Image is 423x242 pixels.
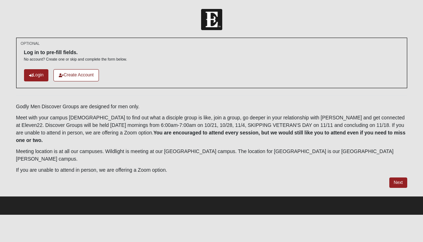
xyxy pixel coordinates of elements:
b: You are encouraged to attend every session, but we would still like you to attend even if you nee... [16,130,405,143]
p: Meet with your campus [DEMOGRAPHIC_DATA] to find out what a disciple group is like, join a group,... [16,114,407,144]
img: Church of Eleven22 Logo [201,9,222,30]
p: Meeting location is at all our campuses. Wildlight is meeting at our [GEOGRAPHIC_DATA] campus. Th... [16,148,407,163]
h6: Log in to pre-fill fields. [24,49,127,56]
p: No account? Create one or skip and complete the form below. [24,57,127,62]
p: If you are unable to attend in person, we are offering a Zoom option. [16,166,407,174]
a: Login [24,69,49,81]
small: OPTIONAL [21,41,40,46]
a: Next [389,177,407,188]
p: Godly Men Discover Groups are designed for men only. [16,103,407,110]
a: Create Account [53,69,99,81]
